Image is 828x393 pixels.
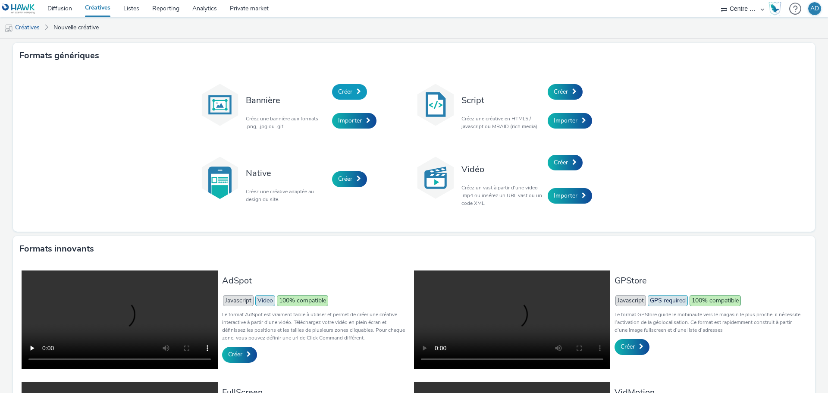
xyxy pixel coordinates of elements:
[615,275,802,286] h3: GPStore
[338,116,362,125] span: Importer
[338,175,352,183] span: Créer
[255,295,275,306] span: Video
[246,115,328,130] p: Créez une bannière aux formats .png, .jpg ou .gif.
[461,94,543,106] h3: Script
[690,295,741,306] span: 100% compatible
[554,116,577,125] span: Importer
[548,84,583,100] a: Créer
[768,2,785,16] a: Hawk Academy
[222,347,257,362] a: Créer
[461,115,543,130] p: Créez une créative en HTML5 / javascript ou MRAID (rich media).
[246,188,328,203] p: Créez une créative adaptée au design du site.
[615,295,646,306] span: Javascript
[198,156,241,199] img: native.svg
[414,156,457,199] img: video.svg
[332,171,367,187] a: Créer
[548,155,583,170] a: Créer
[810,2,819,15] div: AD
[554,192,577,200] span: Importer
[19,242,94,255] h3: Formats innovants
[648,295,688,306] span: GPS required
[554,158,568,167] span: Créer
[332,113,376,129] a: Importer
[615,339,649,355] a: Créer
[222,275,410,286] h3: AdSpot
[228,350,242,358] span: Créer
[338,88,352,96] span: Créer
[49,17,103,38] a: Nouvelle créative
[768,2,781,16] img: Hawk Academy
[246,94,328,106] h3: Bannière
[554,88,568,96] span: Créer
[222,311,410,342] p: Le format AdSpot est vraiment facile à utiliser et permet de créer une créative interactive à par...
[246,167,328,179] h3: Native
[621,343,635,351] span: Créer
[548,113,592,129] a: Importer
[223,295,254,306] span: Javascript
[198,83,241,126] img: banner.svg
[461,184,543,207] p: Créez un vast à partir d'une video .mp4 ou insérez un URL vast ou un code XML.
[548,188,592,204] a: Importer
[277,295,328,306] span: 100% compatible
[19,49,99,62] h3: Formats génériques
[4,24,13,32] img: mobile
[615,311,802,334] p: Le format GPStore guide le mobinaute vers le magasin le plus proche, il nécessite l’activation de...
[461,163,543,175] h3: Vidéo
[2,3,35,14] img: undefined Logo
[332,84,367,100] a: Créer
[414,83,457,126] img: code.svg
